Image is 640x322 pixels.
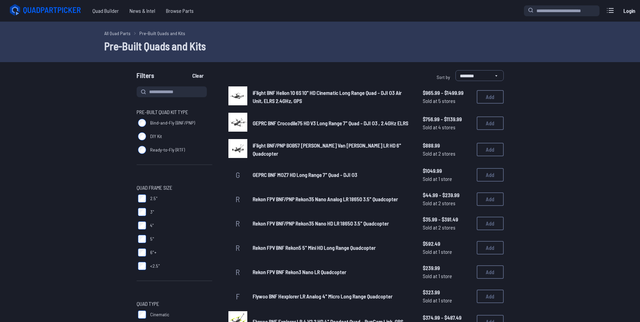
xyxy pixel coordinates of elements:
span: Sold at 1 store [423,272,471,280]
span: iFlight BNF Helion 10 6S 10" HD Cinematic Long Range Quad - DJI O3 Air Unit, ELRS 2.4GHz, GPS [253,89,401,104]
span: R [235,194,240,204]
span: Quad Builder [87,4,124,18]
input: 4" [138,221,146,230]
a: image [228,139,247,160]
span: 4" [150,222,154,229]
span: Sold at 2 stores [423,199,471,207]
a: G [228,165,247,184]
a: iFlight BNF Helion 10 6S 10" HD Cinematic Long Range Quad - DJI O3 Air Unit, ELRS 2.4GHz, GPS [253,89,412,105]
input: DIY Kit [138,132,146,140]
span: 5" [150,236,154,242]
img: image [228,86,247,105]
input: 6"+ [138,248,146,257]
span: $592.49 [423,240,471,248]
span: R [235,218,240,228]
input: Bind-and-Fly (BNF/PNP) [138,119,146,127]
span: Rekon FPV BNF/PNP Rekon35 Nano HD LR 18650 3.5" Quadcopter [253,220,389,226]
button: Add [477,116,504,130]
span: Sold at 2 stores [423,150,471,158]
span: Sort by [437,74,450,80]
span: Ready-to-Fly (RTF) [150,146,185,153]
span: $323.99 [423,288,471,296]
span: $239.99 [423,264,471,272]
span: Sold at 5 stores [423,97,471,105]
a: GEPRC BNF MOZ7 HD Long Range 7" Quad - DJI O3 [253,171,412,179]
input: Cinematic [138,311,146,319]
img: image [228,113,247,132]
a: iFlight BNF/PNP BOB57 [PERSON_NAME] Van [PERSON_NAME] LR HD 6" Quadcopter [253,141,412,158]
span: Pre-Built Quad Kit Type [137,108,188,116]
span: Sold at 1 store [423,296,471,304]
span: $888.99 [423,141,471,150]
a: GEPRC BNF Crocodile75 HD V3 Long Range 7" Quad - DJI O3 , 2.4GHz ELRS [253,119,412,127]
span: Sold at 4 stores [423,123,471,131]
a: Rekon FPV BNF Rekon5 5" Mini HD Long Range Quadcopter [253,244,412,252]
a: Flywoo BNF Hexplorer LR Analog 4" Micro Long Range Quadcopter [253,292,412,300]
span: Sold at 1 store [423,175,471,183]
span: 2.5" [150,195,158,202]
span: R [235,267,240,277]
button: Add [477,143,504,156]
span: Quad Frame Size [137,184,172,192]
input: 2.5" [138,194,146,203]
a: Rekon FPV BNF Rekon3 Nano LR Quadcopter [253,268,412,276]
span: R [235,243,240,252]
button: Add [477,168,504,182]
a: R [228,214,247,233]
a: image [228,86,247,107]
span: 6"+ [150,249,157,256]
span: $374.99 - $487.49 [423,314,471,322]
a: R [228,263,247,281]
select: Sort by [455,70,504,81]
span: iFlight BNF/PNP BOB57 [PERSON_NAME] Van [PERSON_NAME] LR HD 6" Quadcopter [253,142,401,157]
button: Add [477,192,504,206]
a: F [228,287,247,306]
button: Add [477,90,504,104]
input: Ready-to-Fly (RTF) [138,146,146,154]
img: image [228,139,247,158]
span: GEPRC BNF Crocodile75 HD V3 Long Range 7" Quad - DJI O3 , 2.4GHz ELRS [253,120,408,126]
a: Rekon FPV BNF/PNP Rekon35 Nano Analog LR 18650 3.5" Quadcopter [253,195,412,203]
a: R [228,238,247,257]
span: GEPRC BNF MOZ7 HD Long Range 7" Quad - DJI O3 [253,171,357,178]
span: Sold at 1 store [423,248,471,256]
span: F [236,291,240,301]
a: image [228,113,247,134]
span: $35.99 - $391.49 [423,215,471,223]
button: Clear [187,70,209,81]
span: Rekon FPV BNF/PNP Rekon35 Nano Analog LR 18650 3.5" Quadcopter [253,196,398,202]
a: R [228,190,247,209]
a: All Quad Parts [104,30,131,37]
a: News & Intel [124,4,161,18]
span: Quad Type [137,300,159,308]
span: Sold at 2 stores [423,223,471,232]
span: Cinematic [150,311,169,318]
span: $965.99 - $1499.99 [423,89,471,97]
button: Add [477,217,504,230]
span: Bind-and-Fly (BNF/PNP) [150,119,195,126]
span: Rekon FPV BNF Rekon3 Nano LR Quadcopter [253,269,346,275]
input: <2.5" [138,262,146,270]
span: $44.99 - $239.99 [423,191,471,199]
button: Add [477,241,504,254]
input: 5" [138,235,146,243]
a: Rekon FPV BNF/PNP Rekon35 Nano HD LR 18650 3.5" Quadcopter [253,219,412,227]
span: <2.5" [150,263,160,269]
a: Pre-Built Quads and Kits [139,30,185,37]
span: Flywoo BNF Hexplorer LR Analog 4" Micro Long Range Quadcopter [253,293,392,299]
input: 3" [138,208,146,216]
span: Rekon FPV BNF Rekon5 5" Mini HD Long Range Quadcopter [253,244,375,251]
span: DIY Kit [150,133,162,140]
span: Filters [137,70,154,84]
button: Add [477,265,504,279]
span: $756.99 - $1139.99 [423,115,471,123]
a: Login [621,4,637,18]
h1: Pre-Built Quads and Kits [104,38,536,54]
button: Add [477,290,504,303]
span: G [235,170,240,180]
a: Browse Parts [161,4,199,18]
span: $1049.99 [423,167,471,175]
span: 3" [150,209,154,215]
